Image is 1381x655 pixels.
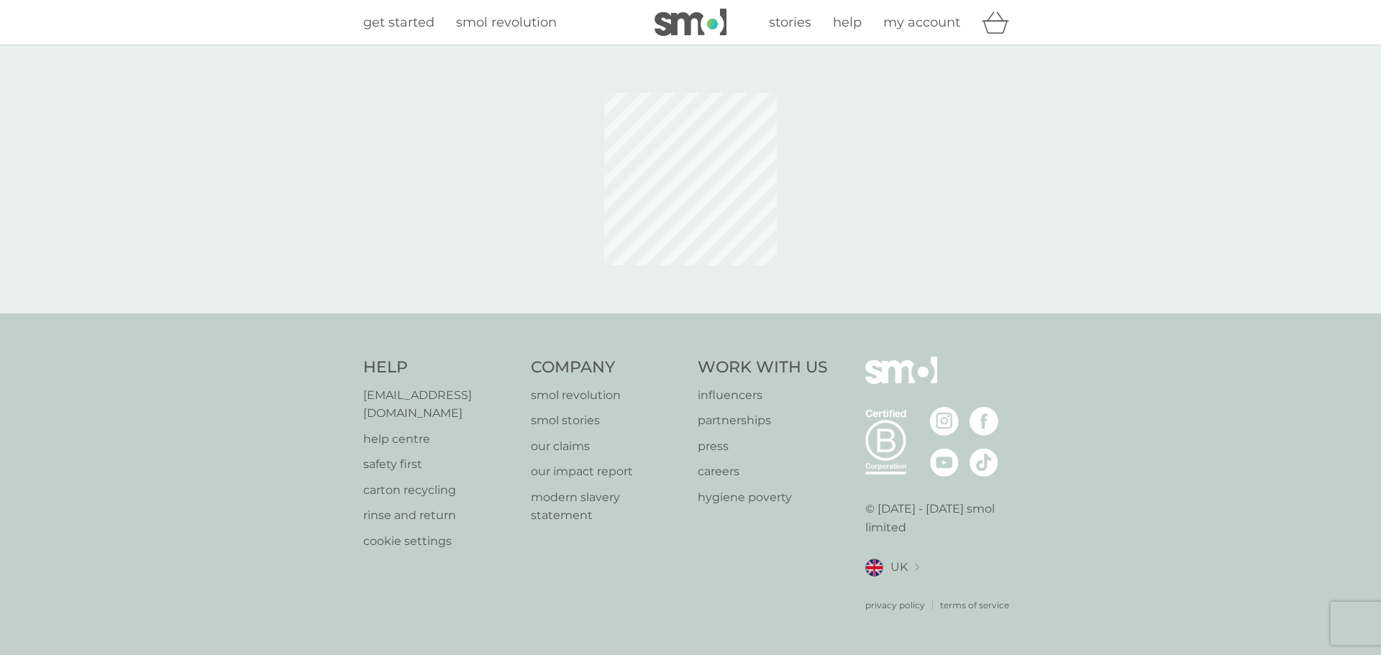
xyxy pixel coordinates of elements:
[698,411,828,430] a: partnerships
[363,506,516,525] a: rinse and return
[531,437,684,456] a: our claims
[698,437,828,456] a: press
[531,386,684,405] a: smol revolution
[890,558,908,577] span: UK
[833,12,862,33] a: help
[915,564,919,572] img: select a new location
[363,430,516,449] a: help centre
[833,14,862,30] span: help
[531,462,684,481] a: our impact report
[883,12,960,33] a: my account
[363,357,516,379] h4: Help
[456,12,557,33] a: smol revolution
[363,12,434,33] a: get started
[940,598,1009,612] a: terms of service
[865,598,925,612] a: privacy policy
[883,14,960,30] span: my account
[930,407,959,436] img: visit the smol Instagram page
[865,500,1018,536] p: © [DATE] - [DATE] smol limited
[970,407,998,436] img: visit the smol Facebook page
[698,386,828,405] a: influencers
[865,357,937,406] img: smol
[363,481,516,500] a: carton recycling
[769,12,811,33] a: stories
[769,14,811,30] span: stories
[363,14,434,30] span: get started
[698,462,828,481] a: careers
[930,448,959,477] img: visit the smol Youtube page
[456,14,557,30] span: smol revolution
[655,9,726,36] img: smol
[865,559,883,577] img: UK flag
[363,532,516,551] a: cookie settings
[363,455,516,474] a: safety first
[982,8,1018,37] div: basket
[698,357,828,379] h4: Work With Us
[363,386,516,423] a: [EMAIL_ADDRESS][DOMAIN_NAME]
[531,411,684,430] a: smol stories
[531,357,684,379] h4: Company
[531,488,684,525] a: modern slavery statement
[698,488,828,507] a: hygiene poverty
[970,448,998,477] img: visit the smol Tiktok page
